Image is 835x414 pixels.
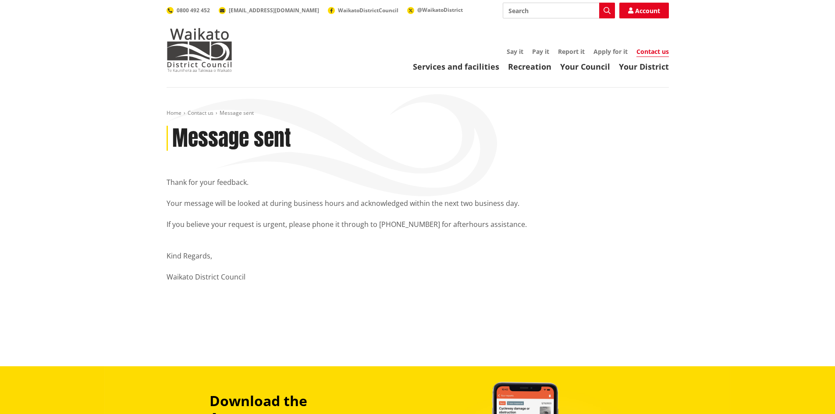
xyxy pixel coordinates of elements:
[508,61,551,72] a: Recreation
[795,377,826,409] iframe: Messenger Launcher
[177,7,210,14] span: 0800 492 452
[167,110,669,117] nav: breadcrumb
[229,7,319,14] span: [EMAIL_ADDRESS][DOMAIN_NAME]
[619,61,669,72] a: Your District
[167,109,181,117] a: Home
[219,7,319,14] a: [EMAIL_ADDRESS][DOMAIN_NAME]
[172,126,291,151] h1: Message sent
[417,6,463,14] span: @WaikatoDistrict
[338,7,398,14] span: WaikatoDistrictCouncil
[593,47,628,56] a: Apply for it
[532,47,549,56] a: Pay it
[407,6,463,14] a: @WaikatoDistrict
[167,177,669,322] div: Thank for your feedback. Your message will be looked at during business hours and acknowledged wi...
[167,7,210,14] a: 0800 492 452
[220,109,254,117] span: Message sent
[507,47,523,56] a: Say it
[413,61,499,72] a: Services and facilities
[560,61,610,72] a: Your Council
[636,47,669,57] a: Contact us
[167,28,232,72] img: Waikato District Council - Te Kaunihera aa Takiwaa o Waikato
[619,3,669,18] a: Account
[558,47,585,56] a: Report it
[503,3,615,18] input: Search input
[188,109,213,117] a: Contact us
[328,7,398,14] a: WaikatoDistrictCouncil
